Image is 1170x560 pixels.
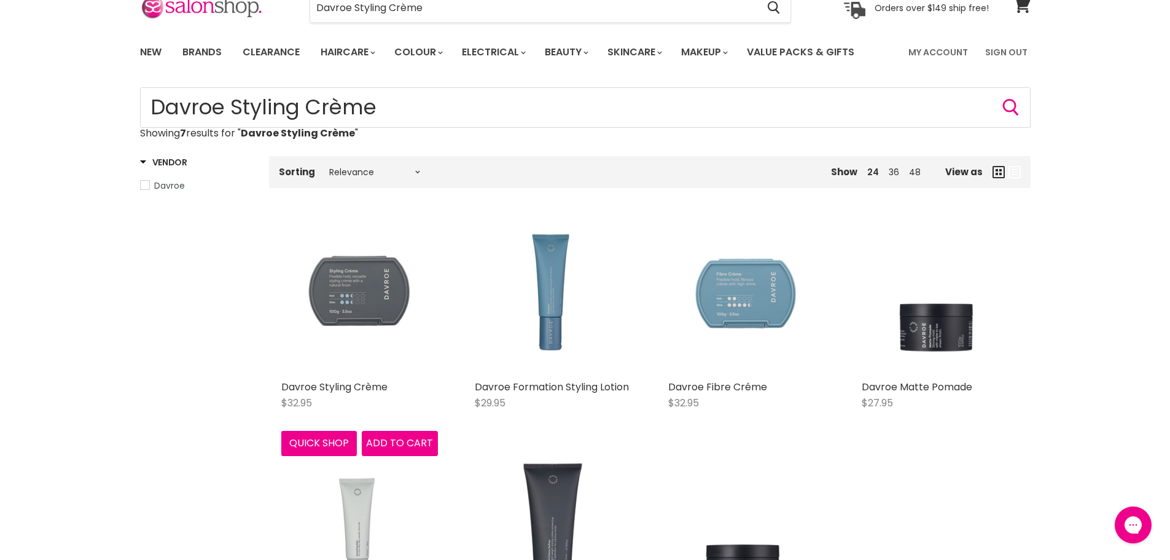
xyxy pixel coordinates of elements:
a: Haircare [311,39,383,65]
a: Davroe [140,179,254,192]
img: Davroe Formation Styling Lotion [475,218,631,374]
label: Sorting [279,167,315,177]
button: Add to cart [362,431,438,455]
a: Davroe Styling Crème [281,380,388,394]
span: Davroe [154,179,185,192]
a: 24 [867,166,879,178]
img: Davroe Fibre Créme [668,218,825,374]
ul: Main menu [131,34,883,70]
form: Product [140,87,1031,128]
a: Clearance [233,39,309,65]
a: Colour [385,39,450,65]
button: Quick shop [281,431,357,455]
span: $29.95 [475,396,505,410]
img: Davroe Styling Crème [281,218,438,374]
span: $32.95 [668,396,699,410]
strong: 7 [180,126,186,140]
a: 48 [909,166,921,178]
nav: Main [125,34,1046,70]
span: $32.95 [281,396,312,410]
a: Skincare [598,39,669,65]
p: Orders over $149 ship free! [875,2,989,13]
iframe: Gorgias live chat messenger [1109,502,1158,548]
input: Search [140,87,1031,128]
p: Showing results for " " [140,128,1031,139]
span: Show [831,165,857,178]
a: 36 [889,166,899,178]
img: Davroe Matte Pomade [862,218,1018,374]
span: $27.95 [862,396,893,410]
a: Davroe Formation Styling Lotion [475,380,629,394]
a: Davroe Matte Pomade [862,380,972,394]
a: Sign Out [978,39,1035,65]
a: Value Packs & Gifts [738,39,864,65]
button: Search [1001,98,1021,117]
a: Brands [173,39,231,65]
h3: Vendor [140,156,187,168]
a: Beauty [536,39,596,65]
a: Davroe Fibre Créme [668,380,767,394]
span: Add to cart [366,436,433,450]
span: View as [945,167,983,177]
a: Electrical [453,39,533,65]
a: My Account [901,39,975,65]
a: Makeup [672,39,735,65]
a: New [131,39,171,65]
strong: Davroe Styling Crème [241,126,355,140]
